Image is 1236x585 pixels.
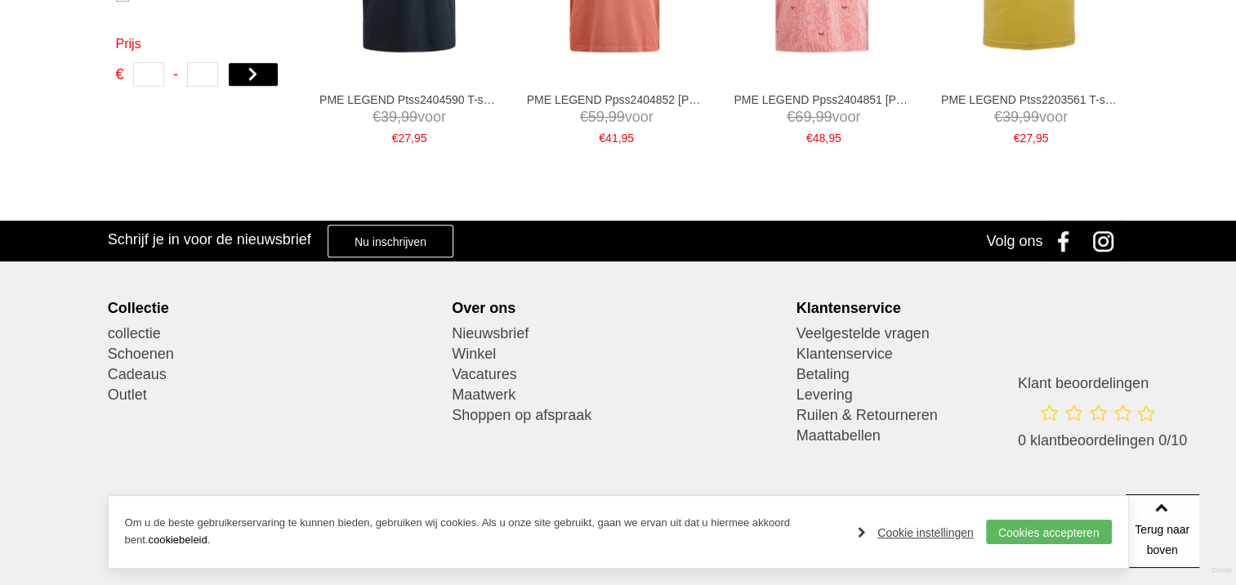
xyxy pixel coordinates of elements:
[392,132,399,145] span: €
[828,132,841,145] span: 95
[452,405,784,426] a: Shoppen op afspraak
[397,109,401,125] span: ,
[621,132,634,145] span: 95
[108,230,311,248] h3: Schrijf je in voor de nieuwsbrief
[858,520,974,545] a: Cookie instellingen
[796,405,1129,426] a: Ruilen & Retourneren
[125,515,842,549] p: Om u de beste gebruikerservaring te kunnen bieden, gebruiken wij cookies. Als u onze site gebruik...
[319,107,499,127] span: voor
[108,385,440,405] a: Outlet
[796,385,1129,405] a: Levering
[986,520,1112,544] a: Cookies accepteren
[116,33,292,54] h2: Prijs
[986,221,1042,261] div: Volg ons
[373,109,381,125] span: €
[1018,374,1187,467] a: Klant beoordelingen 0 klantbeoordelingen 0/10
[599,132,605,145] span: €
[806,132,813,145] span: €
[588,109,605,125] span: 59
[401,109,417,125] span: 99
[813,132,826,145] span: 48
[108,324,440,344] a: collectie
[452,299,784,317] div: Over ons
[319,92,499,107] a: PME LEGEND Ptss2404590 T-shirts
[796,426,1129,446] a: Maattabellen
[381,109,397,125] span: 39
[1018,374,1187,392] h3: Klant beoordelingen
[796,324,1129,344] a: Veelgestelde vragen
[941,92,1121,107] a: PME LEGEND Ptss2203561 T-shirts
[1036,132,1049,145] span: 95
[1019,109,1023,125] span: ,
[1014,132,1020,145] span: €
[108,344,440,364] a: Schoenen
[108,299,440,317] div: Collectie
[1033,132,1036,145] span: ,
[734,107,913,127] span: voor
[1211,560,1232,581] a: Divide
[411,132,414,145] span: ,
[1087,221,1128,261] a: Instagram
[452,324,784,344] a: Nieuwsbrief
[1023,109,1039,125] span: 99
[398,132,411,145] span: 27
[795,109,811,125] span: 69
[815,109,832,125] span: 99
[605,109,609,125] span: ,
[787,109,795,125] span: €
[108,364,440,385] a: Cadeaus
[796,364,1129,385] a: Betaling
[148,534,207,546] a: cookiebeleid
[116,62,124,87] span: €
[941,107,1121,127] span: voor
[1002,109,1019,125] span: 39
[452,385,784,405] a: Maatwerk
[618,132,622,145] span: ,
[796,344,1129,364] a: Klantenservice
[1020,132,1033,145] span: 27
[811,109,815,125] span: ,
[994,109,1002,125] span: €
[452,364,784,385] a: Vacatures
[609,109,625,125] span: 99
[796,299,1129,317] div: Klantenservice
[452,344,784,364] a: Winkel
[580,109,588,125] span: €
[1126,494,1199,568] a: Terug naar boven
[527,92,707,107] a: PME LEGEND Ppss2404852 [PERSON_NAME]
[605,132,618,145] span: 41
[825,132,828,145] span: ,
[1018,432,1187,449] span: 0 klantbeoordelingen 0/10
[173,62,178,87] span: -
[734,92,913,107] a: PME LEGEND Ppss2404851 [PERSON_NAME]
[414,132,427,145] span: 95
[1046,221,1087,261] a: Facebook
[328,225,453,257] a: Nu inschrijven
[527,107,707,127] span: voor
